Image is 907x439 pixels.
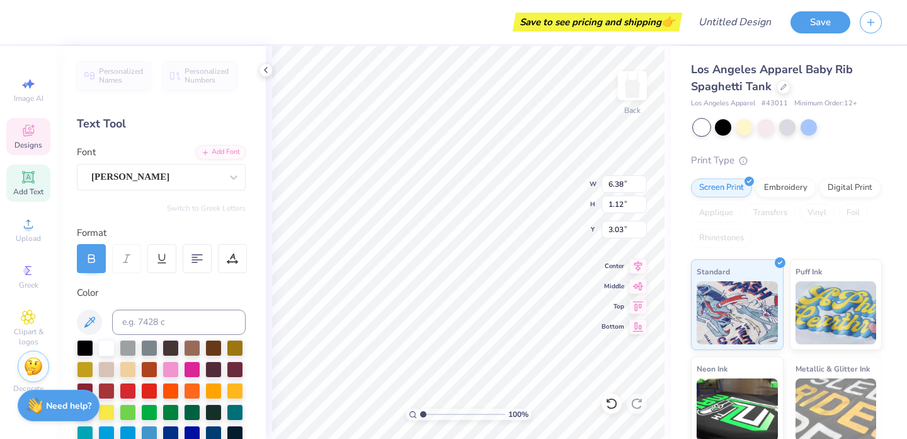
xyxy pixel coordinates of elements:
span: Minimum Order: 12 + [794,98,857,109]
div: Format [77,226,247,240]
span: 👉 [661,14,675,29]
span: Neon Ink [697,362,727,375]
div: Vinyl [799,204,835,223]
strong: Need help? [46,400,91,412]
div: Digital Print [819,179,881,197]
span: Greek [19,280,38,290]
span: Decorate [13,383,43,394]
span: Los Angeles Apparel [691,98,755,109]
div: Save to see pricing and shipping [516,13,679,32]
div: Foil [838,204,868,223]
span: 100 % [508,409,528,420]
div: Print Type [691,153,882,168]
span: Add Text [13,187,43,197]
img: Back [620,73,645,98]
span: Personalized Numbers [185,67,229,85]
div: Back [624,105,641,116]
span: Image AI [14,93,43,103]
div: Embroidery [756,179,816,197]
span: Center [602,262,624,271]
span: Clipart & logos [6,327,50,347]
img: Standard [697,281,778,344]
button: Save [790,11,850,33]
span: # 43011 [762,98,788,109]
div: Applique [691,204,741,223]
span: Middle [602,282,624,291]
span: Los Angeles Apparel Baby Rib Spaghetti Tank [691,62,853,94]
span: Top [602,302,624,311]
input: Untitled Design [688,9,781,35]
div: Add Font [196,145,246,160]
span: Puff Ink [796,265,822,278]
div: Color [77,286,246,300]
div: Transfers [745,204,796,223]
label: Font [77,145,96,160]
div: Rhinestones [691,229,752,248]
span: Bottom [602,322,624,331]
div: Text Tool [77,115,246,132]
span: Upload [16,233,41,243]
input: e.g. 7428 c [112,310,246,335]
button: Switch to Greek Letters [167,203,246,213]
span: Standard [697,265,730,278]
div: Screen Print [691,179,752,197]
span: Designs [14,140,42,150]
img: Puff Ink [796,281,877,344]
span: Metallic & Glitter Ink [796,362,870,375]
span: Personalized Names [99,67,144,85]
